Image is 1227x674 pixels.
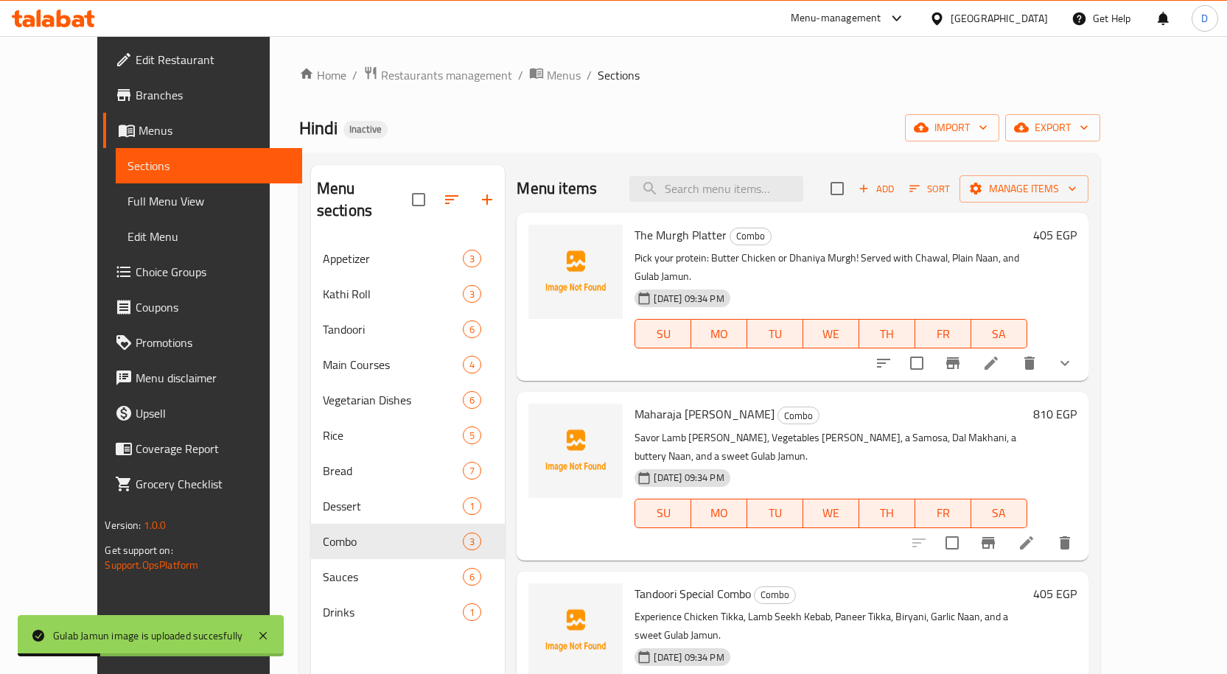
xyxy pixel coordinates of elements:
nav: breadcrumb [299,66,1100,85]
span: Vegetarian Dishes [323,391,464,409]
span: Upsell [136,404,290,422]
a: Home [299,66,346,84]
div: Rice5 [311,418,506,453]
span: Sections [127,157,290,175]
a: Coupons [103,289,302,325]
span: The Murgh Platter [635,224,727,246]
a: Edit menu item [1018,534,1035,552]
button: WE [803,319,859,348]
button: Branch-specific-item [971,525,1006,561]
span: 5 [464,429,480,443]
div: Combo [754,586,796,604]
li: / [352,66,357,84]
span: Combo [755,586,795,603]
span: Menus [139,122,290,139]
div: Sauces [323,568,464,586]
a: Menus [529,66,581,85]
span: 7 [464,464,480,478]
div: items [463,356,481,373]
span: Combo [730,228,771,245]
div: Combo [730,228,772,245]
span: Version: [105,516,141,535]
span: Combo [323,533,464,550]
a: Branches [103,77,302,113]
span: SU [641,502,685,524]
span: Combo [778,407,819,424]
span: Appetizer [323,250,464,267]
span: [DATE] 09:34 PM [648,650,730,664]
div: Bread7 [311,453,506,488]
button: Branch-specific-item [935,345,971,381]
span: TU [753,323,797,345]
button: delete [1047,525,1083,561]
div: items [463,497,481,515]
div: Inactive [343,121,388,138]
span: Add [856,180,896,197]
div: items [463,250,481,267]
span: Coverage Report [136,440,290,457]
span: Sections [598,66,640,84]
nav: Menu sections [311,235,506,636]
div: Tandoori6 [311,312,506,347]
div: Dessert1 [311,488,506,524]
h6: 405 EGP [1033,225,1077,245]
span: Branches [136,86,290,104]
span: 6 [464,393,480,407]
button: TU [747,319,803,348]
div: Appetizer3 [311,241,506,276]
button: sort-choices [866,345,901,381]
span: Edit Restaurant [136,51,290,69]
div: Sauces6 [311,559,506,594]
span: TU [753,502,797,524]
span: Rice [323,426,464,444]
h2: Menu sections [317,178,413,222]
span: Coupons [136,298,290,316]
span: 6 [464,323,480,337]
span: import [917,119,987,137]
span: 1.0.0 [144,516,167,535]
button: import [905,114,999,141]
button: SU [635,319,691,348]
span: FR [921,502,965,524]
div: items [463,568,481,586]
button: MO [691,319,747,348]
div: Main Courses4 [311,347,506,382]
span: Edit Menu [127,228,290,245]
div: Tandoori [323,320,464,338]
span: 4 [464,358,480,372]
a: Support.OpsPlatform [105,555,198,575]
button: Sort [906,178,954,200]
span: SA [977,323,1021,345]
a: Sections [116,148,302,183]
div: Vegetarian Dishes6 [311,382,506,418]
a: Choice Groups [103,254,302,289]
a: Menu disclaimer [103,360,302,396]
span: WE [809,502,853,524]
span: Sort [909,180,950,197]
span: MO [697,502,741,524]
svg: Show Choices [1056,354,1074,372]
a: Menus [103,113,302,148]
span: D [1201,10,1208,27]
div: Drinks1 [311,594,506,630]
p: Savor Lamb [PERSON_NAME], Vegetables [PERSON_NAME], a Samosa, Dal Makhani, a buttery Naan, and a ... [635,429,1027,466]
a: Edit Restaurant [103,42,302,77]
div: items [463,391,481,409]
a: Edit menu item [982,354,1000,372]
span: Restaurants management [381,66,512,84]
button: delete [1012,345,1047,381]
button: TU [747,499,803,528]
span: Grocery Checklist [136,475,290,493]
div: Kathi Roll3 [311,276,506,312]
span: 3 [464,287,480,301]
span: SA [977,502,1021,524]
span: Get support on: [105,541,172,560]
div: Kathi Roll [323,285,464,303]
span: FR [921,323,965,345]
span: 3 [464,252,480,266]
span: WE [809,323,853,345]
button: export [1005,114,1100,141]
img: The Murgh Platter [528,225,623,319]
div: Menu-management [791,10,881,27]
